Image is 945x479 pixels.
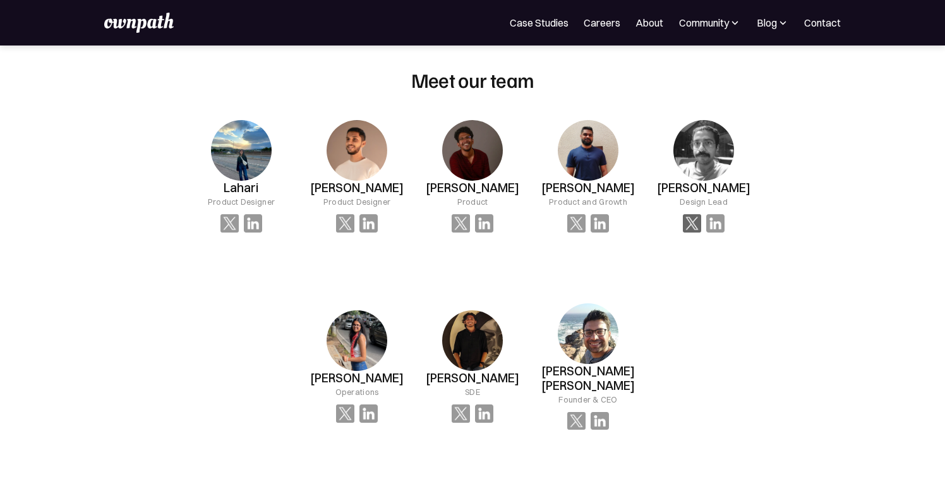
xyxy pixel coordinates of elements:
[426,181,519,195] h3: [PERSON_NAME]
[678,15,741,30] div: Community
[426,371,519,385] h3: [PERSON_NAME]
[531,364,646,393] h3: [PERSON_NAME] [PERSON_NAME]
[541,181,635,195] h3: [PERSON_NAME]
[224,181,258,195] h3: Lahari
[679,15,729,30] div: Community
[558,393,617,406] div: Founder & CEO
[323,195,390,208] div: Product Designer
[584,15,620,30] a: Careers
[411,68,534,92] h2: Meet our team
[549,195,627,208] div: Product and Growth
[465,385,480,398] div: SDE
[757,15,777,30] div: Blog
[804,15,841,30] a: Contact
[310,371,404,385] h3: [PERSON_NAME]
[680,195,728,208] div: Design Lead
[208,195,275,208] div: Product Designer
[310,181,404,195] h3: [PERSON_NAME]
[756,15,789,30] div: Blog
[510,15,569,30] a: Case Studies
[457,195,488,208] div: Product
[635,15,663,30] a: About
[335,385,379,398] div: Operations
[657,181,750,195] h3: [PERSON_NAME]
